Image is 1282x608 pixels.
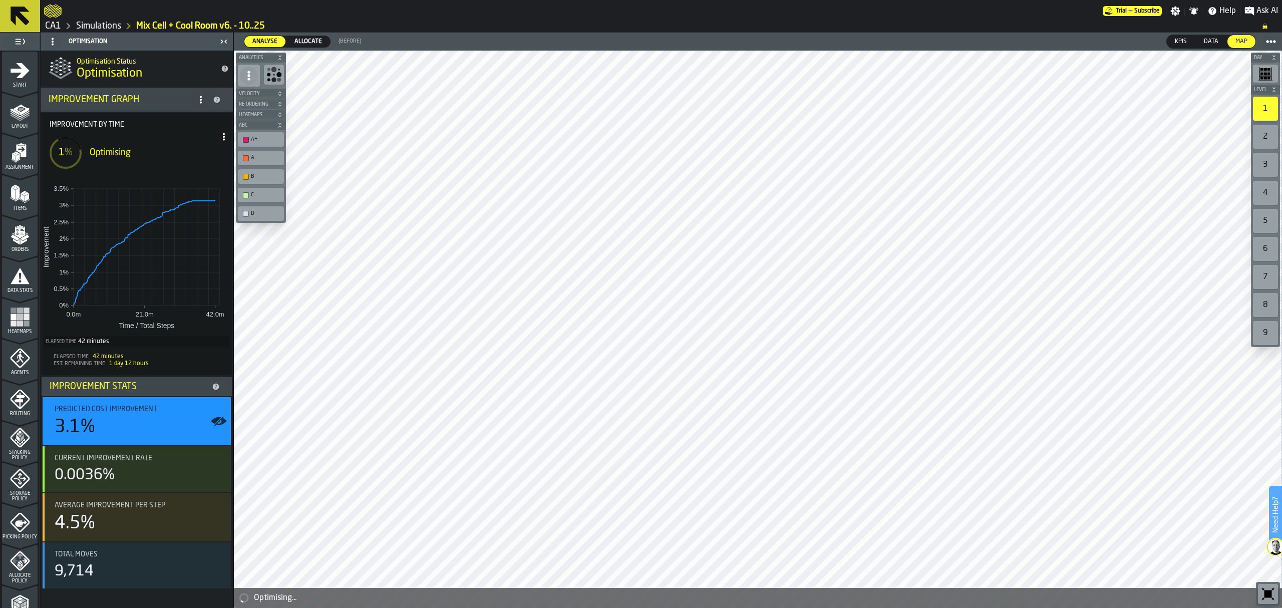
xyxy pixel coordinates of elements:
[2,124,38,129] span: Layout
[1116,8,1127,15] span: Trial
[59,235,69,243] text: 2%
[240,208,282,219] div: D
[2,216,38,256] li: menu Orders
[2,503,38,543] li: menu Picking Policy
[2,93,38,133] li: menu Layout
[55,562,94,580] div: 9,714
[1103,6,1162,16] div: Menu Subscription
[1167,35,1195,48] div: thumb
[1253,237,1278,261] div: 6
[2,370,38,376] span: Agents
[59,202,69,209] text: 3%
[1200,37,1222,46] span: Data
[248,37,281,46] span: Analyse
[1227,35,1256,49] label: button-switch-multi-Map
[43,397,231,445] div: stat-Predicted Cost Improvement
[251,173,281,180] div: B
[55,550,223,558] div: Title
[44,2,62,20] a: logo-header
[1256,5,1278,17] span: Ask AI
[1185,6,1203,16] label: button-toggle-Notifications
[1253,321,1278,345] div: 9
[254,592,1278,604] div: Optimising...
[1227,35,1255,48] div: thumb
[55,513,95,533] div: 4.5%
[1253,97,1278,121] div: 1
[1203,5,1240,17] label: button-toggle-Help
[236,53,286,63] button: button-
[240,190,282,200] div: C
[2,35,38,49] label: button-toggle-Toggle Full Menu
[236,110,286,120] button: button-
[1240,5,1282,17] label: button-toggle-Ask AI
[2,573,38,584] span: Allocate Policy
[109,361,149,367] span: 1 day 12 hours
[42,113,232,129] label: Title
[1129,8,1132,15] span: —
[1251,235,1280,263] div: button-toolbar-undefined
[1253,293,1278,317] div: 8
[1195,35,1227,49] label: button-switch-multi-Data
[1251,179,1280,207] div: button-toolbar-undefined
[43,493,231,541] div: stat-Average Improvement Per Step
[55,501,223,509] div: Title
[211,397,227,445] label: button-toggle-Show on Map
[2,134,38,174] li: menu Assignment
[2,247,38,252] span: Orders
[244,36,286,48] label: button-switch-multi-Analyse
[237,123,275,128] span: ABC
[1253,209,1278,233] div: 5
[2,288,38,293] span: Data Stats
[1251,291,1280,319] div: button-toolbar-undefined
[69,38,107,45] span: Optimisation
[2,339,38,379] li: menu Agents
[206,311,224,318] text: 42.0m
[54,252,69,259] text: 1.5%
[286,36,331,48] label: button-switch-multi-Allocate
[290,37,326,46] span: Allocate
[1251,53,1280,63] button: button-
[44,20,1278,32] nav: Breadcrumb
[236,186,286,204] div: button-toolbar-undefined
[55,417,95,437] div: 3.1%
[1253,265,1278,289] div: 7
[54,361,105,367] span: Est. Remaining Time
[1251,123,1280,151] div: button-toolbar-undefined
[43,542,231,588] div: stat-Total Moves
[217,36,231,48] label: button-toggle-Close me
[262,63,286,89] div: button-toolbar-undefined
[234,588,1282,608] div: alert-Optimising...
[119,322,174,330] text: Time / Total Steps
[237,102,275,107] span: Re-Ordering
[1251,85,1280,95] button: button-
[1166,35,1195,49] label: button-switch-multi-KPIs
[77,56,213,66] h2: Sub Title
[1270,487,1281,543] label: Need Help?
[54,185,69,193] text: 3.5%
[55,405,223,413] div: Title
[240,171,282,182] div: B
[55,466,115,484] div: 0.0036%
[1171,37,1191,46] span: KPIs
[59,148,65,158] span: 1
[43,446,231,492] div: stat-Current Improvement Rate
[54,285,69,293] text: 0.5%
[2,175,38,215] li: menu Items
[237,112,275,118] span: Heatmaps
[1251,319,1280,347] div: button-toolbar-undefined
[237,91,275,97] span: Velocity
[2,206,38,211] span: Items
[46,339,76,345] label: Elapsed Time
[136,21,265,32] a: link-to-/wh/i/76e2a128-1b54-4d66-80d4-05ae4c277723/simulations/479051e2-81f6-4236-96fe-d76c0303062c
[59,302,69,310] text: 0%
[2,491,38,502] span: Storage Policy
[2,544,38,584] li: menu Allocate Policy
[50,121,232,129] span: Improvement by time
[45,21,61,32] a: link-to-/wh/i/76e2a128-1b54-4d66-80d4-05ae4c277723
[1231,37,1251,46] span: Map
[251,155,281,161] div: A
[1196,35,1226,48] div: thumb
[1134,8,1160,15] span: Subscribe
[55,550,98,558] span: Total Moves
